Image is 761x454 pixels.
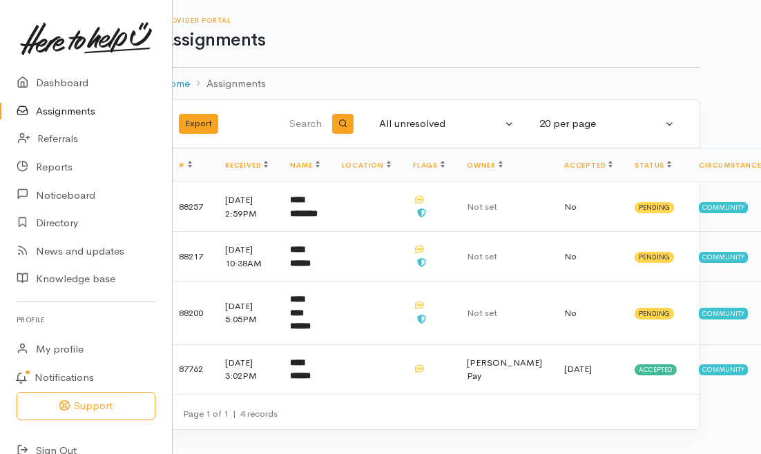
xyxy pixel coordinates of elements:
[275,108,325,141] input: Search
[371,110,523,137] button: All unresolved
[183,408,278,420] small: Page 1 of 1 4 records
[467,357,542,382] span: [PERSON_NAME] Pay
[179,114,218,134] button: Export
[214,344,279,394] td: [DATE] 3:02PM
[162,232,214,282] td: 88217
[413,161,445,170] a: Flags
[699,308,748,319] span: Community
[699,202,748,213] span: Community
[564,161,613,170] a: Accepted
[467,307,497,319] span: Not set
[162,282,214,345] td: 88200
[564,201,577,213] span: No
[290,161,319,170] a: Name
[564,307,577,319] span: No
[635,202,674,213] span: Pending
[467,250,497,262] span: Not set
[467,161,503,170] a: Owner
[539,116,662,132] div: 20 per page
[162,344,214,394] td: 87762
[635,364,677,375] span: Accepted
[214,282,279,345] td: [DATE] 5:05PM
[233,408,236,420] span: |
[342,161,391,170] a: Location
[635,161,671,170] a: Status
[635,252,674,263] span: Pending
[162,76,190,92] a: Home
[162,17,700,24] h6: Provider Portal
[467,201,497,213] span: Not set
[214,182,279,232] td: [DATE] 2:59PM
[635,308,674,319] span: Pending
[699,252,748,263] span: Community
[17,392,155,420] button: Support
[179,161,192,170] a: #
[162,68,700,100] nav: breadcrumb
[17,310,155,329] h6: Profile
[564,363,592,375] time: [DATE]
[214,232,279,282] td: [DATE] 10:38AM
[190,76,266,92] li: Assignments
[162,30,700,50] h1: Assignments
[564,250,577,262] span: No
[162,182,214,232] td: 88257
[379,116,502,132] div: All unresolved
[699,364,748,375] span: Community
[225,161,268,170] a: Received
[531,110,683,137] button: 20 per page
